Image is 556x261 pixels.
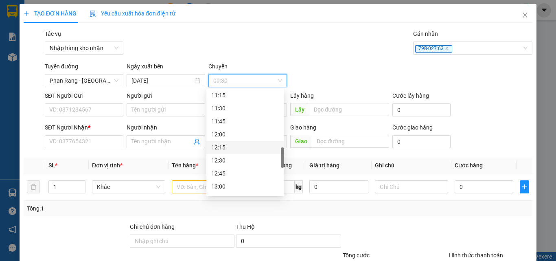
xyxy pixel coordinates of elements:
div: Ngày xuất bến [127,62,205,74]
span: Tên hàng [172,162,198,169]
button: Close [514,4,536,27]
label: Hình thức thanh toán [449,252,503,259]
div: 11:15 [211,91,279,100]
strong: Nhà xe Đức lộc [27,4,94,16]
span: Nhập hàng kho nhận [50,42,118,54]
span: kg [295,180,303,193]
span: plus [520,184,529,190]
div: 12:45 [211,169,279,178]
span: VP CT3 [GEOGRAPHIC_DATA] [56,22,119,37]
input: Dọc đường [312,135,389,148]
div: Chuyến [208,62,287,74]
span: 09:30 [213,75,282,87]
strong: Gửi: [3,22,53,37]
div: 12:15 [211,143,279,152]
input: Ghi Chú [375,180,448,193]
p: Tên hàng [3,52,37,59]
span: plus [24,11,29,16]
div: 13:00 [211,182,279,191]
label: Cước lấy hàng [392,92,429,99]
div: Tổng: 1 [27,204,215,213]
th: Ghi chú [372,158,451,173]
span: Tổng cước [343,252,370,259]
span: Giao [290,135,312,148]
span: 50000 [88,61,107,68]
div: Tuyến đường [45,62,123,74]
strong: Nhận: [56,22,119,37]
span: TẠO ĐƠN HÀNG [24,10,77,17]
input: Ghi chú đơn hàng [130,235,234,248]
span: 0399646730 [3,38,40,46]
span: kiện [14,61,27,68]
span: SL [48,162,55,169]
input: Cước giao hàng [392,135,451,148]
label: Ghi chú đơn hàng [130,224,175,230]
div: 11:30 [211,104,279,113]
span: Đơn vị tính [92,162,123,169]
span: Giá trị hàng [309,162,339,169]
span: 0399646730 [56,38,93,46]
span: Yêu cầu xuất hóa đơn điện tử [90,10,175,17]
span: Lấy [290,103,309,116]
span: Thu Hộ [236,224,255,230]
input: VD: Bàn, Ghế [172,180,245,193]
span: Lấy hàng [290,92,314,99]
div: 12:30 [211,156,279,165]
span: Cước hàng [455,162,483,169]
span: Phan Rang - Nha Trang [50,75,118,87]
span: 79B-027.63 [415,45,452,53]
span: close [445,46,449,50]
label: Gán nhãn [413,31,438,37]
div: SĐT Người Gửi [45,91,123,100]
div: SĐT Người Nhận [45,123,123,132]
input: 13/08/2025 [131,76,193,85]
div: Người gửi [127,91,205,100]
span: close [522,12,528,18]
div: Người nhận [127,123,205,132]
span: 1 [55,61,59,68]
span: VP [PERSON_NAME] [3,22,53,37]
input: 0 [309,180,368,193]
span: Khác [97,181,160,193]
div: 12:00 [211,130,279,139]
div: 11:45 [211,117,279,126]
label: Tác vụ [45,31,61,37]
p: Số lượng [39,52,74,59]
label: Cước giao hàng [392,124,433,131]
input: Cước lấy hàng [392,103,451,116]
p: Cước hàng [76,52,118,59]
button: plus [520,180,529,193]
span: Giao hàng [290,124,316,131]
span: user-add [194,138,200,145]
input: Dọc đường [309,103,389,116]
button: delete [27,180,40,193]
img: icon [90,11,96,17]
